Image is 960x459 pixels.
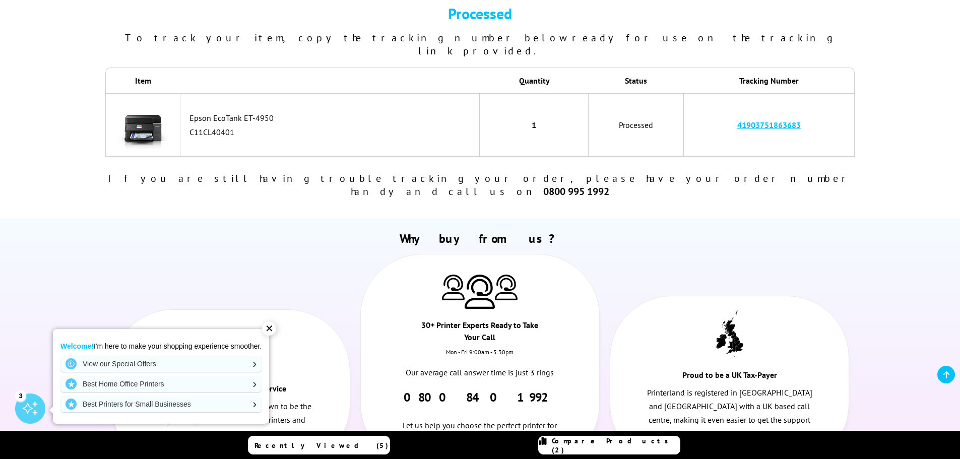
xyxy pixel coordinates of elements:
strong: Welcome! [60,342,94,350]
span: Compare Products (2) [552,436,680,454]
a: Best Printers for Small Businesses [60,396,262,412]
td: 1 [480,93,588,157]
div: Processed [105,4,854,23]
div: Proud to be a UK Tax-Payer [670,369,789,386]
h2: Why buy from us? [106,231,855,246]
div: Let us help you choose the perfect printer for you home or business [397,405,563,440]
span: Recently Viewed (5) [254,441,389,450]
div: 30+ Printer Experts Ready to Take Your Call [420,319,540,348]
div: 3 [15,390,26,401]
th: Tracking Number [684,68,855,93]
th: Quantity [480,68,588,93]
div: Epson EcoTank ET-4950 [189,113,475,123]
img: Printer Experts [465,275,495,309]
img: Printer Experts [495,275,518,300]
td: Processed [589,93,684,157]
a: Best Home Office Printers [60,376,262,392]
a: Compare Products (2) [538,436,680,454]
img: Epson EcoTank ET-4950 [118,99,168,149]
span: To track your item, copy the tracking number below ready for use on the tracking link provided. [125,31,836,57]
th: Status [589,68,684,93]
img: UK tax payer [716,310,743,357]
p: Our average call answer time is just 3 rings [397,366,563,379]
div: If you are still having trouble tracking your order, please have your order number handy and call... [105,172,854,198]
th: Item [105,68,180,93]
div: C11CL40401 [189,127,475,137]
img: Printer Experts [442,275,465,300]
p: I'm here to make your shopping experience smoother. [60,342,262,351]
a: View our Special Offers [60,356,262,372]
div: ✕ [262,321,276,336]
div: Mon - Fri 9:00am - 5.30pm [361,348,599,366]
p: Printerland is registered in [GEOGRAPHIC_DATA] and [GEOGRAPHIC_DATA] with a UK based call centre,... [646,386,813,441]
a: Recently Viewed (5) [248,436,390,454]
a: 41903751863683 [737,120,801,130]
b: 0800 995 1992 [543,185,609,198]
a: 0800 840 1992 [404,389,556,405]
